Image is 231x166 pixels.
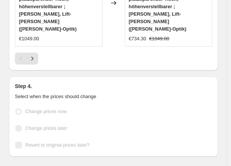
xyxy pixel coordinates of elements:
span: Revert to original prices later? [25,142,90,148]
strike: €1049.00 [149,35,169,43]
div: €734.30 [129,35,146,43]
nav: Pagination [15,53,38,65]
p: Select when the prices should change [15,93,212,100]
h2: Step 4. [15,82,212,90]
span: Change prices later [25,125,67,131]
div: €1049.00 [19,35,39,43]
span: Change prices now [25,109,66,114]
button: Next [26,53,38,65]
